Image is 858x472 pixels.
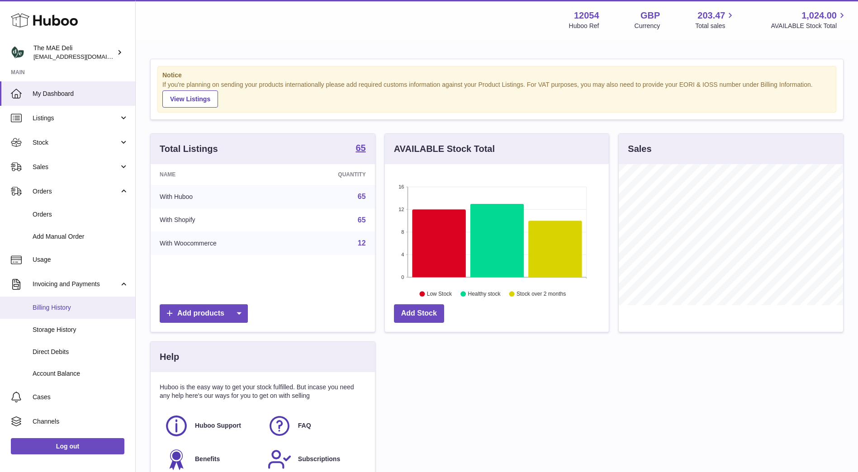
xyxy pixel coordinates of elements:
span: FAQ [298,421,311,430]
text: 12 [398,207,404,212]
text: Low Stock [427,291,452,297]
span: Cases [33,393,128,401]
span: 1,024.00 [801,9,837,22]
text: 0 [401,274,404,280]
a: 65 [358,193,366,200]
td: With Shopify [151,208,290,232]
h3: Help [160,351,179,363]
strong: 12054 [574,9,599,22]
span: Orders [33,187,119,196]
span: [EMAIL_ADDRESS][DOMAIN_NAME] [33,53,133,60]
div: If you're planning on sending your products internationally please add required customs informati... [162,80,831,108]
span: Account Balance [33,369,128,378]
a: 65 [356,143,365,154]
a: Benefits [164,447,258,472]
span: Storage History [33,326,128,334]
a: Huboo Support [164,414,258,438]
span: My Dashboard [33,90,128,98]
span: Stock [33,138,119,147]
text: Healthy stock [468,291,501,297]
span: Sales [33,163,119,171]
a: 1,024.00 AVAILABLE Stock Total [771,9,847,30]
a: 65 [358,216,366,224]
span: AVAILABLE Stock Total [771,22,847,30]
strong: 65 [356,143,365,152]
h3: Sales [628,143,651,155]
th: Name [151,164,290,185]
h3: Total Listings [160,143,218,155]
strong: GBP [640,9,660,22]
span: Listings [33,114,119,123]
span: Benefits [195,455,220,463]
a: Add products [160,304,248,323]
span: Direct Debits [33,348,128,356]
span: Usage [33,255,128,264]
span: Orders [33,210,128,219]
p: Huboo is the easy way to get your stock fulfilled. But incase you need any help here's our ways f... [160,383,366,400]
div: The MAE Deli [33,44,115,61]
strong: Notice [162,71,831,80]
span: Add Manual Order [33,232,128,241]
span: Billing History [33,303,128,312]
text: 16 [398,184,404,189]
div: Currency [635,22,660,30]
a: Log out [11,438,124,454]
div: Huboo Ref [569,22,599,30]
text: 4 [401,252,404,257]
td: With Woocommerce [151,231,290,255]
a: View Listings [162,90,218,108]
span: Total sales [695,22,735,30]
span: Subscriptions [298,455,340,463]
span: Channels [33,417,128,426]
a: Subscriptions [267,447,361,472]
img: logistics@deliciouslyella.com [11,46,24,59]
text: 8 [401,229,404,235]
span: Invoicing and Payments [33,280,119,288]
a: 12 [358,239,366,247]
a: Add Stock [394,304,444,323]
th: Quantity [290,164,375,185]
td: With Huboo [151,185,290,208]
text: Stock over 2 months [517,291,566,297]
a: 203.47 Total sales [695,9,735,30]
h3: AVAILABLE Stock Total [394,143,495,155]
a: FAQ [267,414,361,438]
span: 203.47 [697,9,725,22]
span: Huboo Support [195,421,241,430]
